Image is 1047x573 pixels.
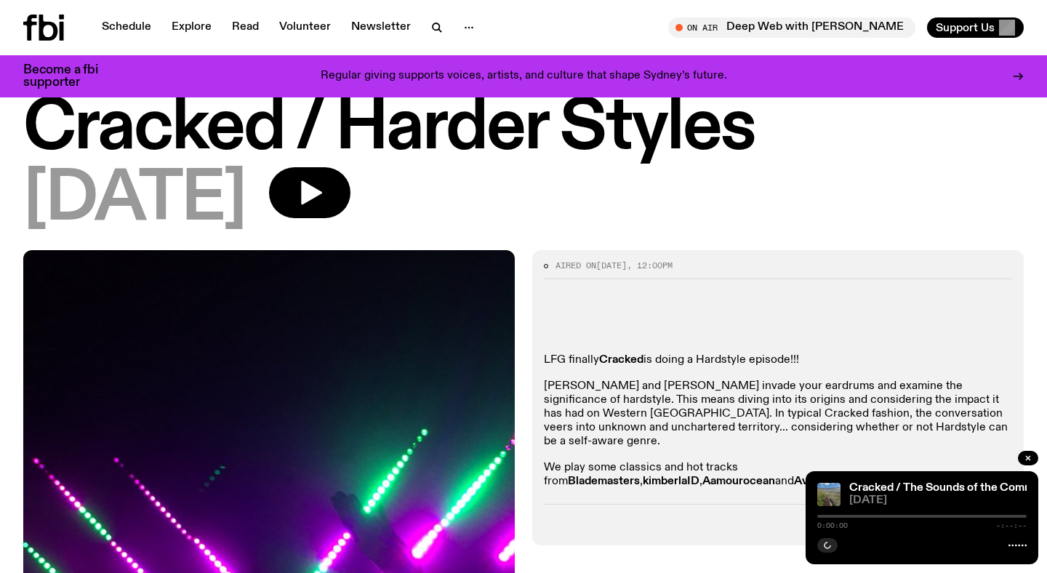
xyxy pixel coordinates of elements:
strong: Aamourocean [702,476,775,487]
strong: Avi8 [794,476,818,487]
span: , 12:00pm [627,260,673,271]
span: Support Us [936,21,995,34]
p: [PERSON_NAME] and [PERSON_NAME] invade your eardrums and examine the significance of hardstyle. T... [544,380,1012,449]
a: Newsletter [342,17,420,38]
span: -:--:-- [996,522,1027,529]
strong: Blademasters [568,476,640,487]
a: Volunteer [270,17,340,38]
a: Schedule [93,17,160,38]
strong: kimberlaID [643,476,699,487]
p: LFG finally is doing a Hardstyle episode!!! [544,353,1012,367]
span: Aired on [555,260,596,271]
span: [DATE] [596,260,627,271]
a: Explore [163,17,220,38]
h1: Cracked / Harder Styles [23,96,1024,161]
span: 0:00:00 [817,522,848,529]
p: Regular giving supports voices, artists, and culture that shape Sydney’s future. [321,70,727,83]
span: [DATE] [849,495,1027,506]
button: Support Us [927,17,1024,38]
span: [DATE] [23,167,246,233]
h3: Become a fbi supporter [23,64,116,89]
strong: Cracked [599,354,643,366]
a: Read [223,17,268,38]
p: We play some classics and hot tracks from , , and . [544,461,1012,489]
button: On AirDeep Web with [PERSON_NAME] [668,17,915,38]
